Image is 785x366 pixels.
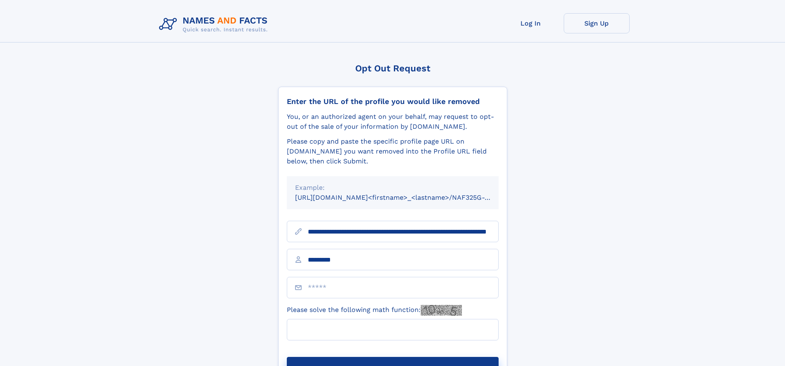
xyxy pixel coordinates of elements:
[564,13,630,33] a: Sign Up
[156,13,274,35] img: Logo Names and Facts
[295,194,514,201] small: [URL][DOMAIN_NAME]<firstname>_<lastname>/NAF325G-xxxxxxxx
[278,63,507,73] div: Opt Out Request
[287,137,499,166] div: Please copy and paste the specific profile page URL on [DOMAIN_NAME] you want removed into the Pr...
[287,305,462,316] label: Please solve the following math function:
[287,112,499,132] div: You, or an authorized agent on your behalf, may request to opt-out of the sale of your informatio...
[295,183,490,193] div: Example:
[287,97,499,106] div: Enter the URL of the profile you would like removed
[498,13,564,33] a: Log In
